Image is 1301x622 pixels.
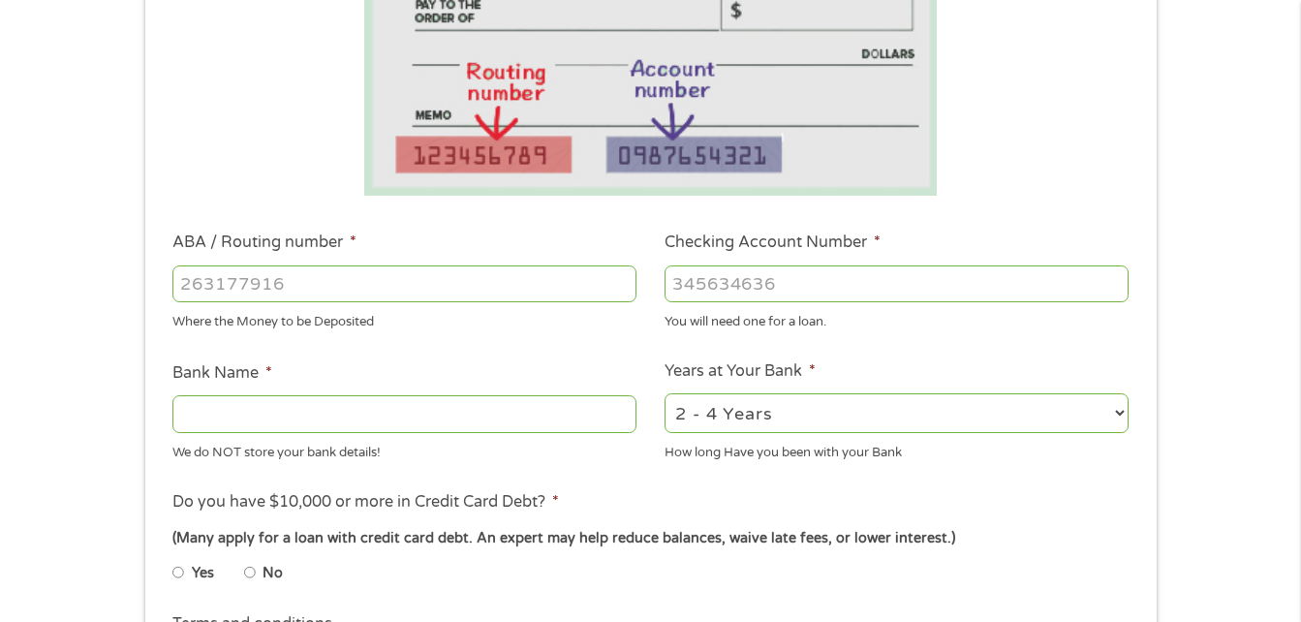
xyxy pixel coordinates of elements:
[192,563,214,584] label: Yes
[263,563,283,584] label: No
[172,436,636,462] div: We do NOT store your bank details!
[172,233,356,253] label: ABA / Routing number
[172,265,636,302] input: 263177916
[665,436,1129,462] div: How long Have you been with your Bank
[172,363,272,384] label: Bank Name
[172,492,559,513] label: Do you have $10,000 or more in Credit Card Debt?
[665,233,881,253] label: Checking Account Number
[172,528,1128,549] div: (Many apply for a loan with credit card debt. An expert may help reduce balances, waive late fees...
[665,361,816,382] label: Years at Your Bank
[665,265,1129,302] input: 345634636
[172,306,636,332] div: Where the Money to be Deposited
[665,306,1129,332] div: You will need one for a loan.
